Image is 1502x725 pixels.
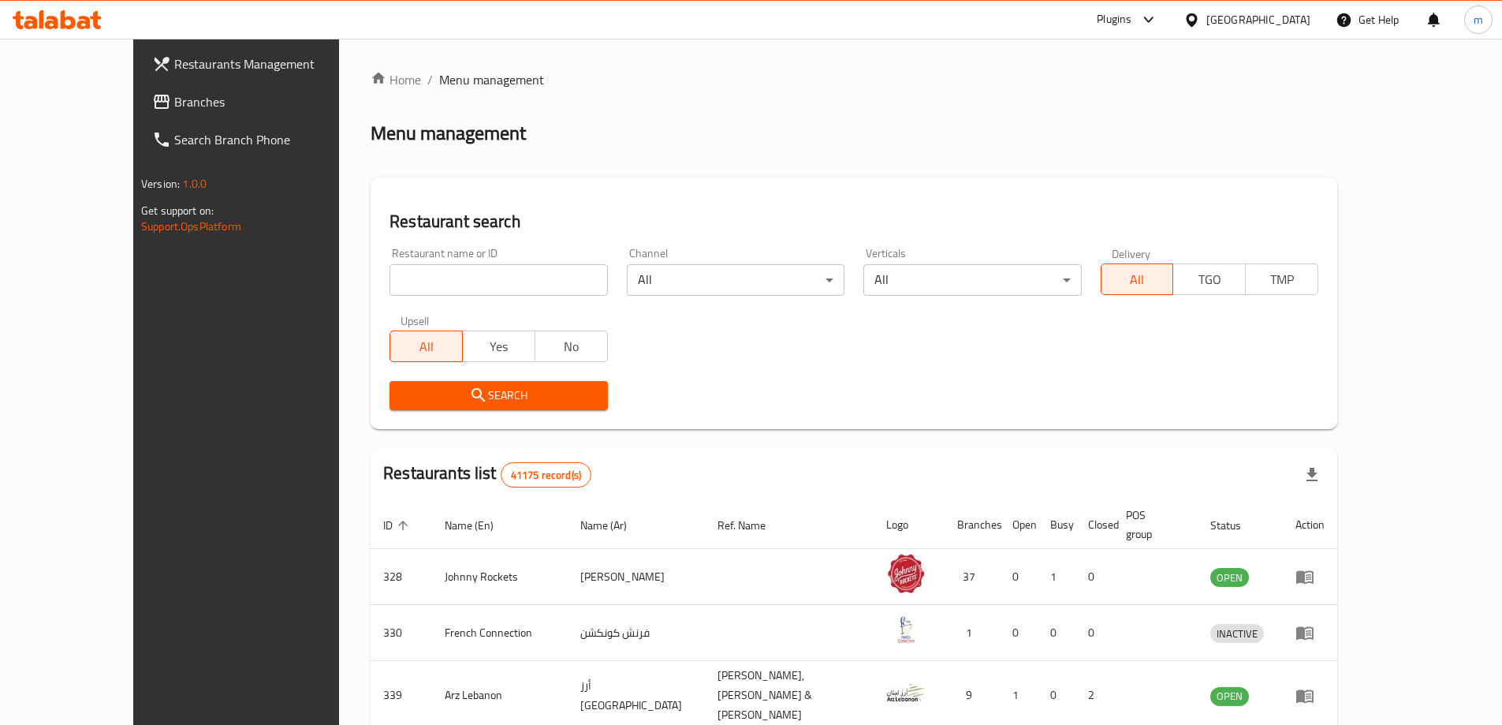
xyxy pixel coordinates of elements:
th: Logo [874,501,945,549]
div: All [863,264,1081,296]
span: TMP [1252,268,1312,291]
a: Restaurants Management [140,45,384,83]
div: OPEN [1210,568,1249,587]
img: French Connection [886,610,926,649]
span: Get support on: [141,200,214,221]
div: Total records count [501,462,591,488]
span: ID [383,516,413,535]
span: m [1474,11,1483,28]
th: Action [1283,501,1337,549]
div: All [627,264,844,296]
div: Menu [1295,623,1325,642]
span: Name (Ar) [580,516,647,535]
button: All [1101,263,1174,295]
td: 330 [371,605,432,661]
div: Plugins [1097,10,1131,29]
td: 0 [1075,605,1113,661]
button: Search [389,381,607,410]
div: Menu [1295,686,1325,705]
div: OPEN [1210,687,1249,706]
img: Arz Lebanon [886,673,926,712]
th: Open [1000,501,1038,549]
img: Johnny Rockets [886,554,926,593]
button: TGO [1172,263,1246,295]
span: OPEN [1210,687,1249,705]
td: French Connection [432,605,568,661]
th: Branches [945,501,1000,549]
span: Status [1210,516,1262,535]
span: 41175 record(s) [501,468,591,483]
h2: Restaurants list [383,462,591,488]
button: Yes [462,331,535,362]
a: Support.OpsPlatform [141,216,241,237]
div: [GEOGRAPHIC_DATA] [1206,11,1310,28]
td: 1 [1038,549,1075,605]
div: Export file [1293,456,1331,494]
button: TMP [1245,263,1318,295]
span: Search [402,386,594,405]
h2: Menu management [371,121,526,146]
a: Home [371,70,421,89]
button: All [389,331,463,362]
td: 328 [371,549,432,605]
span: Branches [174,92,371,111]
span: TGO [1180,268,1239,291]
span: Ref. Name [717,516,786,535]
a: Search Branch Phone [140,121,384,159]
button: No [535,331,608,362]
span: Search Branch Phone [174,130,371,149]
a: Branches [140,83,384,121]
span: 1.0.0 [182,174,207,194]
span: Restaurants Management [174,54,371,73]
span: All [397,335,457,358]
span: POS group [1126,506,1179,544]
div: Menu [1295,567,1325,586]
li: / [427,70,433,89]
input: Search for restaurant name or ID.. [389,264,607,296]
div: INACTIVE [1210,624,1264,643]
td: 1 [945,605,1000,661]
span: All [1108,268,1168,291]
td: 37 [945,549,1000,605]
span: Menu management [439,70,544,89]
span: INACTIVE [1210,625,1264,643]
label: Delivery [1112,248,1151,259]
span: OPEN [1210,569,1249,587]
nav: breadcrumb [371,70,1337,89]
td: فرنش كونكشن [568,605,705,661]
td: 0 [1038,605,1075,661]
span: Version: [141,174,180,194]
td: 0 [1000,549,1038,605]
td: Johnny Rockets [432,549,568,605]
span: No [542,335,602,358]
td: 0 [1000,605,1038,661]
td: [PERSON_NAME] [568,549,705,605]
span: Yes [469,335,529,358]
th: Busy [1038,501,1075,549]
td: 0 [1075,549,1113,605]
label: Upsell [401,315,430,326]
h2: Restaurant search [389,210,1318,234]
span: Name (En) [445,516,514,535]
th: Closed [1075,501,1113,549]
